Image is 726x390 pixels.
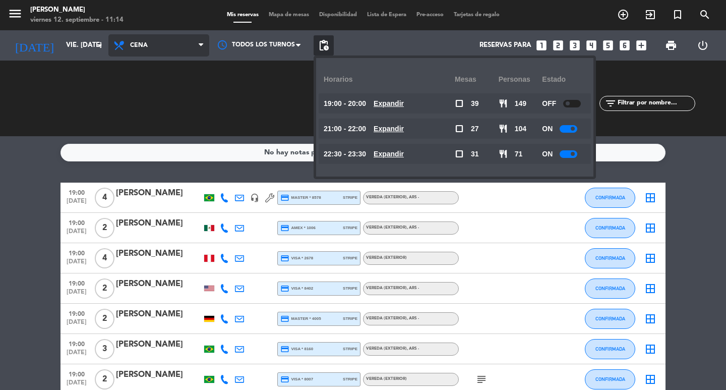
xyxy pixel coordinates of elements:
[601,39,615,52] i: looks_5
[672,9,684,21] i: turned_in_not
[374,125,404,133] u: Expandir
[499,124,508,133] span: restaurant
[64,247,89,258] span: 19:00
[264,12,314,18] span: Mapa de mesas
[343,225,357,231] span: stripe
[324,98,366,109] span: 19:00 - 20:00
[366,286,419,290] span: Vereda (EXTERIOR)
[250,193,259,202] i: headset_mic
[366,347,419,351] span: Vereda (EXTERIOR)
[318,39,330,51] span: pending_actions
[8,6,23,21] i: menu
[542,66,586,93] div: Estado
[64,307,89,319] span: 19:00
[324,66,455,93] div: Horarios
[95,188,114,208] span: 4
[455,99,464,108] span: check_box_outline_blank
[617,98,695,109] input: Filtrar por nombre...
[635,39,648,52] i: add_box
[280,375,289,384] i: credit_card
[471,123,479,135] span: 27
[475,373,488,385] i: subject
[116,338,202,351] div: [PERSON_NAME]
[617,9,629,21] i: add_circle_outline
[455,66,499,93] div: Mesas
[535,39,548,52] i: looks_one
[644,222,656,234] i: border_all
[585,218,635,238] button: CONFIRMADA
[644,283,656,295] i: border_all
[264,147,462,158] div: No hay notas para este servicio. Haz clic para agregar una
[95,339,114,359] span: 3
[374,99,404,107] u: Expandir
[366,316,419,320] span: Vereda (EXTERIOR)
[94,39,106,51] i: arrow_drop_down
[479,41,531,49] span: Reservas para
[499,99,508,108] span: restaurant
[407,195,419,199] span: , ARS -
[95,278,114,299] span: 2
[280,284,289,293] i: credit_card
[618,39,631,52] i: looks_6
[552,39,565,52] i: looks_two
[64,289,89,300] span: [DATE]
[595,255,625,261] span: CONFIRMADA
[64,277,89,289] span: 19:00
[280,284,313,293] span: visa * 8402
[343,194,357,201] span: stripe
[542,98,556,109] span: OFF
[471,148,479,160] span: 31
[95,218,114,238] span: 2
[8,34,61,57] i: [DATE]
[665,39,677,51] span: print
[366,226,419,230] span: Vereda (EXTERIOR)
[407,286,419,290] span: , ARS -
[595,376,625,382] span: CONFIRMADA
[314,12,362,18] span: Disponibilidad
[585,248,635,268] button: CONFIRMADA
[585,309,635,329] button: CONFIRMADA
[644,192,656,204] i: border_all
[595,286,625,291] span: CONFIRMADA
[324,123,366,135] span: 21:00 - 22:00
[366,256,407,260] span: Vereda (EXTERIOR)
[116,187,202,200] div: [PERSON_NAME]
[515,123,526,135] span: 104
[280,345,289,354] i: credit_card
[585,369,635,389] button: CONFIRMADA
[280,224,316,233] span: amex * 1006
[280,254,313,263] span: visa * 2678
[644,343,656,355] i: border_all
[585,339,635,359] button: CONFIRMADA
[644,373,656,385] i: border_all
[542,123,553,135] span: ON
[116,368,202,381] div: [PERSON_NAME]
[130,42,148,49] span: Cena
[366,377,407,381] span: Vereda (EXTERIOR)
[343,346,357,352] span: stripe
[280,224,289,233] i: credit_card
[280,254,289,263] i: credit_card
[30,5,124,15] div: [PERSON_NAME]
[515,98,526,109] span: 149
[280,314,321,323] span: master * 4005
[374,150,404,158] u: Expandir
[455,149,464,158] span: check_box_outline_blank
[222,12,264,18] span: Mis reservas
[64,216,89,228] span: 19:00
[595,346,625,352] span: CONFIRMADA
[366,195,419,199] span: Vereda (EXTERIOR)
[595,225,625,231] span: CONFIRMADA
[324,148,366,160] span: 22:30 - 23:30
[644,252,656,264] i: border_all
[455,124,464,133] span: check_box_outline_blank
[699,9,711,21] i: search
[407,347,419,351] span: , ARS -
[568,39,581,52] i: looks_3
[64,198,89,209] span: [DATE]
[515,148,523,160] span: 71
[595,195,625,200] span: CONFIRMADA
[116,277,202,291] div: [PERSON_NAME]
[95,248,114,268] span: 4
[30,15,124,25] div: viernes 12. septiembre - 11:14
